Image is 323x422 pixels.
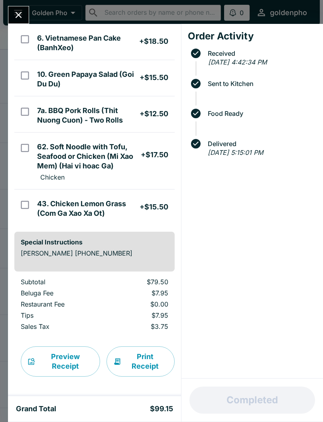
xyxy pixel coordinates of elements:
[188,30,317,42] h4: Order Activity
[140,73,168,82] h5: + $15.50
[37,70,140,89] h5: 10. Green Papaya Salad (Goi Du Du)
[37,33,139,53] h5: 6. Vietnamese Pan Cake (BanhXeo)
[21,278,98,286] p: Subtotal
[21,322,98,330] p: Sales Tax
[111,289,168,297] p: $7.95
[21,346,100,377] button: Preview Receipt
[208,58,267,66] em: [DATE] 4:42:34 PM
[40,173,65,181] p: Chicken
[8,6,29,23] button: Close
[150,404,173,414] h5: $99.15
[111,278,168,286] p: $79.50
[204,110,317,117] span: Food Ready
[111,300,168,308] p: $0.00
[106,346,175,377] button: Print Receipt
[139,37,168,46] h5: + $18.50
[140,202,168,212] h5: + $15.50
[204,80,317,87] span: Sent to Kitchen
[21,300,98,308] p: Restaurant Fee
[141,150,168,160] h5: + $17.50
[37,199,140,218] h5: 43. Chicken Lemon Grass (Com Ga Xao Xa Ot)
[14,278,175,334] table: orders table
[21,249,168,257] p: [PERSON_NAME] [PHONE_NUMBER]
[208,148,263,156] em: [DATE] 5:15:01 PM
[21,289,98,297] p: Beluga Fee
[204,50,317,57] span: Received
[21,238,168,246] h6: Special Instructions
[37,106,140,125] h5: 7a. BBQ Pork Rolls (Thit Nuong Cuon) - Two Rolls
[37,142,141,171] h5: 62. Soft Noodle with Tofu, Seafood or Chicken (Mi Xao Mem) (Hai vi hoac Ga)
[111,311,168,319] p: $7.95
[16,404,56,414] h5: Grand Total
[111,322,168,330] p: $3.75
[21,311,98,319] p: Tips
[140,109,168,119] h5: + $12.50
[204,140,317,147] span: Delivered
